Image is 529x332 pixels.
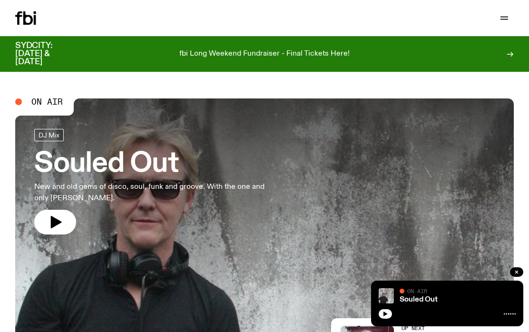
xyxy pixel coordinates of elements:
[34,129,278,234] a: Souled OutNew and old gems of disco, soul, funk and groove. With the one and only [PERSON_NAME].
[179,50,350,59] p: fbi Long Weekend Fundraiser - Final Tickets Here!
[400,296,438,303] a: Souled Out
[15,42,76,66] h3: SYDCITY: [DATE] & [DATE]
[407,288,427,294] span: On Air
[379,288,394,303] img: Stephen looks directly at the camera, wearing a black tee, black sunglasses and headphones around...
[39,131,59,138] span: DJ Mix
[402,326,485,331] h2: Up Next
[34,129,64,141] a: DJ Mix
[34,181,278,204] p: New and old gems of disco, soul, funk and groove. With the one and only [PERSON_NAME].
[34,151,278,177] h3: Souled Out
[31,98,63,106] span: On Air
